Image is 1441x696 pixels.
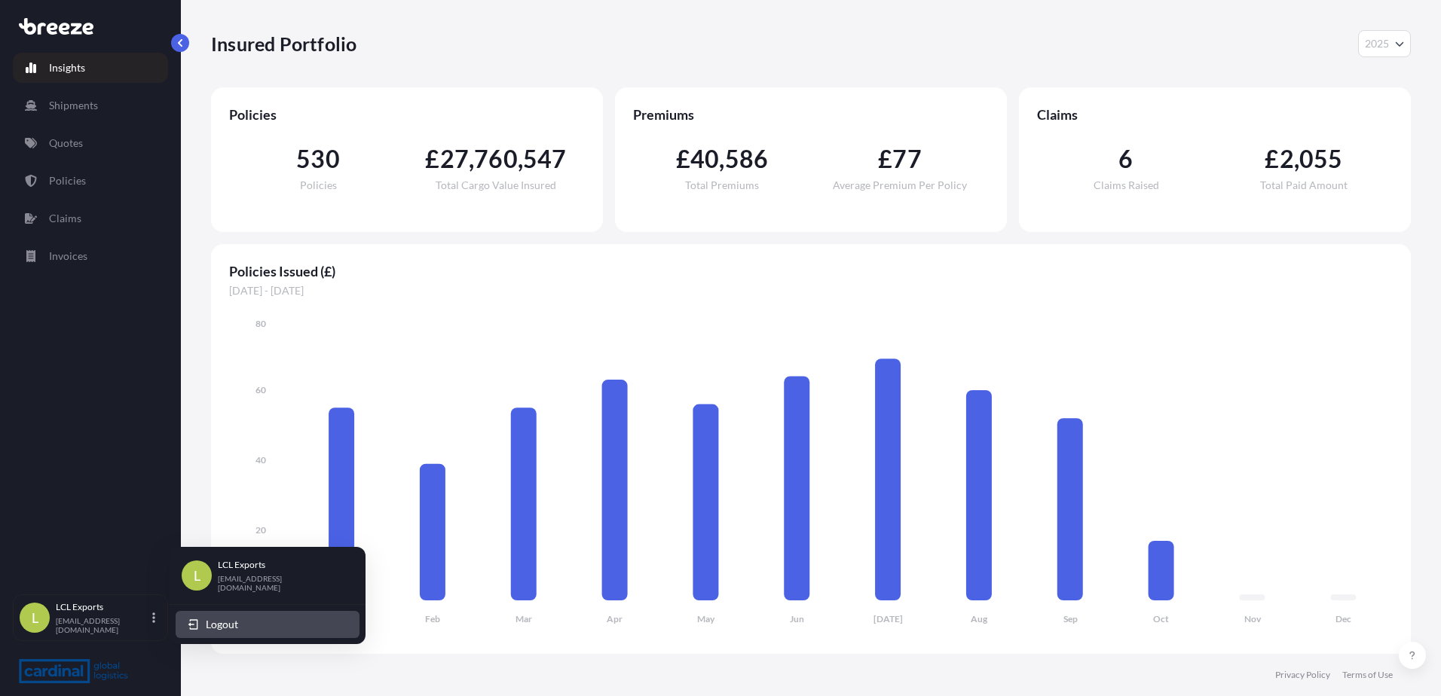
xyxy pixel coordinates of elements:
[474,147,518,171] span: 760
[300,180,337,191] span: Policies
[218,559,341,571] p: LCL Exports
[229,105,585,124] span: Policies
[1342,669,1393,681] a: Terms of Use
[255,384,266,395] tspan: 60
[633,105,989,124] span: Premiums
[49,60,85,75] p: Insights
[1275,669,1330,681] a: Privacy Policy
[1358,30,1411,57] button: Year Selector
[873,613,903,624] tspan: [DATE]
[229,262,1393,280] span: Policies Issued (£)
[1037,105,1393,124] span: Claims
[1265,147,1279,171] span: £
[206,617,238,632] span: Logout
[697,613,715,624] tspan: May
[523,147,567,171] span: 547
[32,610,38,625] span: L
[436,180,556,191] span: Total Cargo Value Insured
[49,249,87,264] p: Invoices
[49,98,98,113] p: Shipments
[469,147,474,171] span: ,
[255,524,266,536] tspan: 20
[13,53,168,83] a: Insights
[13,166,168,196] a: Policies
[425,147,439,171] span: £
[176,611,359,638] button: Logout
[49,211,81,226] p: Claims
[1294,147,1299,171] span: ,
[229,283,1393,298] span: [DATE] - [DATE]
[892,147,921,171] span: 77
[13,241,168,271] a: Invoices
[49,136,83,151] p: Quotes
[719,147,724,171] span: ,
[690,147,719,171] span: 40
[440,147,469,171] span: 27
[211,32,356,56] p: Insured Portfolio
[19,659,128,683] img: organization-logo
[255,454,266,466] tspan: 40
[1299,147,1343,171] span: 055
[1260,180,1348,191] span: Total Paid Amount
[1244,613,1262,624] tspan: Nov
[255,318,266,329] tspan: 80
[971,613,988,624] tspan: Aug
[1063,613,1078,624] tspan: Sep
[676,147,690,171] span: £
[56,616,149,634] p: [EMAIL_ADDRESS][DOMAIN_NAME]
[1118,147,1133,171] span: 6
[56,601,149,613] p: LCL Exports
[13,203,168,234] a: Claims
[1094,180,1159,191] span: Claims Raised
[425,613,440,624] tspan: Feb
[49,173,86,188] p: Policies
[13,128,168,158] a: Quotes
[878,147,892,171] span: £
[790,613,804,624] tspan: Jun
[1365,36,1389,51] span: 2025
[725,147,769,171] span: 586
[1335,613,1351,624] tspan: Dec
[685,180,759,191] span: Total Premiums
[1153,613,1169,624] tspan: Oct
[1280,147,1294,171] span: 2
[13,90,168,121] a: Shipments
[296,147,340,171] span: 530
[194,568,200,583] span: L
[833,180,967,191] span: Average Premium Per Policy
[516,613,532,624] tspan: Mar
[607,613,623,624] tspan: Apr
[518,147,523,171] span: ,
[218,574,341,592] p: [EMAIL_ADDRESS][DOMAIN_NAME]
